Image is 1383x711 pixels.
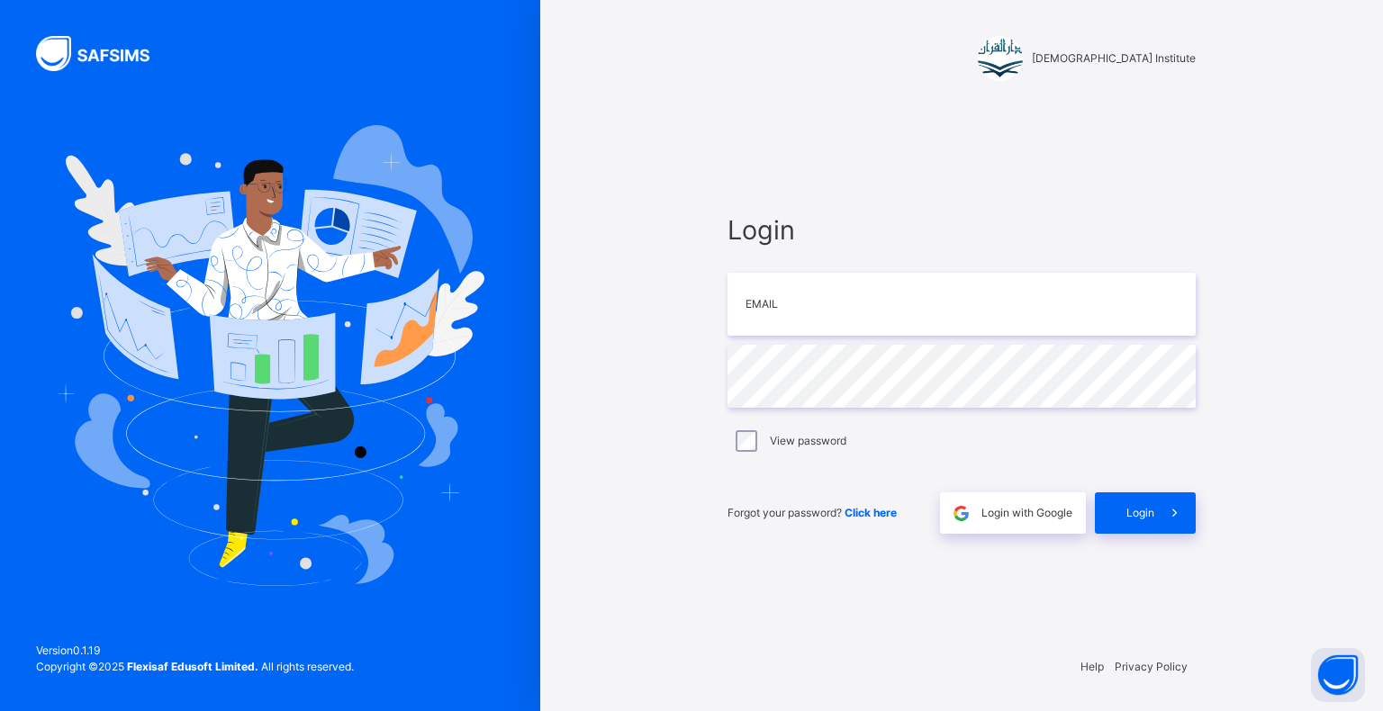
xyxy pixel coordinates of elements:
span: Version 0.1.19 [36,643,354,659]
span: Login [1126,505,1154,521]
span: Login with Google [981,505,1072,521]
span: Copyright © 2025 All rights reserved. [36,660,354,673]
a: Help [1080,660,1104,673]
img: SAFSIMS Logo [36,36,171,71]
strong: Flexisaf Edusoft Limited. [127,660,258,673]
label: View password [770,433,846,449]
span: Forgot your password? [728,506,897,519]
img: google.396cfc9801f0270233282035f929180a.svg [951,503,972,524]
a: Privacy Policy [1115,660,1188,673]
img: Hero Image [56,125,484,586]
span: Login [728,211,1196,249]
button: Open asap [1311,648,1365,702]
span: [DEMOGRAPHIC_DATA] Institute [1032,50,1196,67]
a: Click here [845,506,897,519]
